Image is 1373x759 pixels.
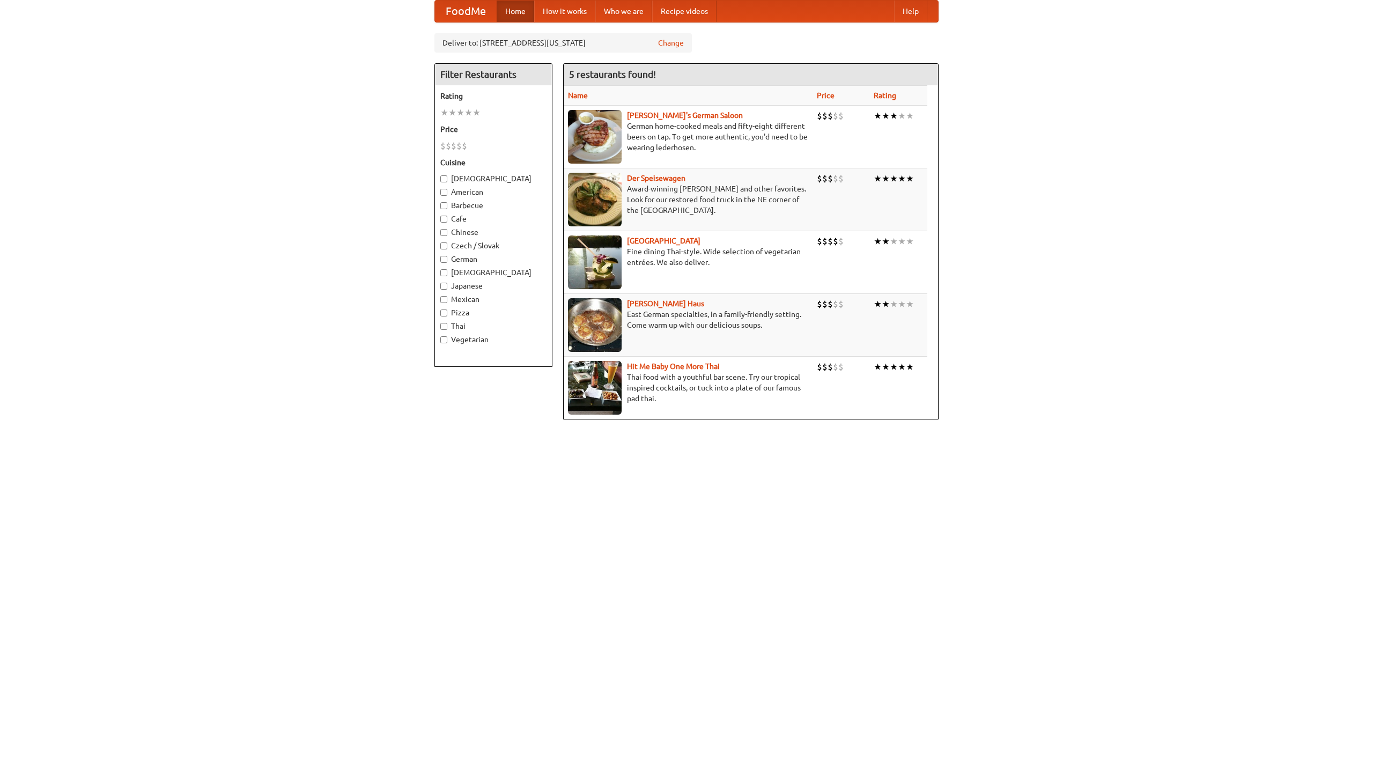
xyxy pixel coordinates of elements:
input: Chinese [440,229,447,236]
li: ★ [882,361,890,373]
label: Japanese [440,281,547,291]
label: Czech / Slovak [440,240,547,251]
li: $ [817,298,822,310]
img: kohlhaus.jpg [568,298,622,352]
li: ★ [890,235,898,247]
li: $ [446,140,451,152]
a: Who we are [595,1,652,22]
label: Chinese [440,227,547,238]
li: $ [817,110,822,122]
h5: Price [440,124,547,135]
ng-pluralize: 5 restaurants found! [569,69,656,79]
input: Japanese [440,283,447,290]
input: Thai [440,323,447,330]
li: $ [833,110,838,122]
input: Mexican [440,296,447,303]
li: $ [838,110,844,122]
label: Thai [440,321,547,331]
img: speisewagen.jpg [568,173,622,226]
a: Help [894,1,927,22]
li: ★ [882,173,890,185]
li: $ [822,110,828,122]
li: ★ [882,298,890,310]
li: ★ [898,235,906,247]
li: ★ [906,110,914,122]
li: $ [838,173,844,185]
label: American [440,187,547,197]
li: ★ [874,110,882,122]
h5: Rating [440,91,547,101]
li: $ [822,235,828,247]
li: $ [822,173,828,185]
a: Home [497,1,534,22]
label: [DEMOGRAPHIC_DATA] [440,267,547,278]
li: $ [456,140,462,152]
a: Change [658,38,684,48]
input: German [440,256,447,263]
li: ★ [898,298,906,310]
label: German [440,254,547,264]
a: Hit Me Baby One More Thai [627,362,720,371]
a: [PERSON_NAME]'s German Saloon [627,111,743,120]
label: [DEMOGRAPHIC_DATA] [440,173,547,184]
li: ★ [906,173,914,185]
li: $ [822,361,828,373]
img: babythai.jpg [568,361,622,415]
a: How it works [534,1,595,22]
a: Der Speisewagen [627,174,685,182]
li: $ [828,235,833,247]
li: ★ [906,361,914,373]
a: [GEOGRAPHIC_DATA] [627,237,700,245]
label: Vegetarian [440,334,547,345]
h4: Filter Restaurants [435,64,552,85]
b: [PERSON_NAME] Haus [627,299,704,308]
li: $ [833,298,838,310]
li: ★ [898,361,906,373]
li: $ [833,361,838,373]
li: $ [817,173,822,185]
input: [DEMOGRAPHIC_DATA] [440,175,447,182]
p: Award-winning [PERSON_NAME] and other favorites. Look for our restored food truck in the NE corne... [568,183,808,216]
li: ★ [890,298,898,310]
label: Barbecue [440,200,547,211]
li: ★ [882,110,890,122]
li: ★ [874,173,882,185]
li: $ [817,235,822,247]
p: East German specialties, in a family-friendly setting. Come warm up with our delicious soups. [568,309,808,330]
a: Recipe videos [652,1,717,22]
input: Pizza [440,310,447,316]
a: FoodMe [435,1,497,22]
p: Fine dining Thai-style. Wide selection of vegetarian entrées. We also deliver. [568,246,808,268]
label: Mexican [440,294,547,305]
img: satay.jpg [568,235,622,289]
p: German home-cooked meals and fifty-eight different beers on tap. To get more authentic, you'd nee... [568,121,808,153]
li: $ [838,235,844,247]
li: $ [833,235,838,247]
h5: Cuisine [440,157,547,168]
li: ★ [890,361,898,373]
label: Pizza [440,307,547,318]
li: ★ [456,107,464,119]
li: $ [440,140,446,152]
li: $ [838,298,844,310]
li: ★ [874,298,882,310]
img: esthers.jpg [568,110,622,164]
input: Czech / Slovak [440,242,447,249]
li: $ [817,361,822,373]
li: ★ [890,110,898,122]
input: American [440,189,447,196]
li: $ [828,110,833,122]
li: ★ [906,235,914,247]
a: Name [568,91,588,100]
li: ★ [874,235,882,247]
li: ★ [890,173,898,185]
li: $ [828,298,833,310]
li: ★ [906,298,914,310]
input: Cafe [440,216,447,223]
li: $ [822,298,828,310]
li: ★ [898,173,906,185]
div: Deliver to: [STREET_ADDRESS][US_STATE] [434,33,692,53]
